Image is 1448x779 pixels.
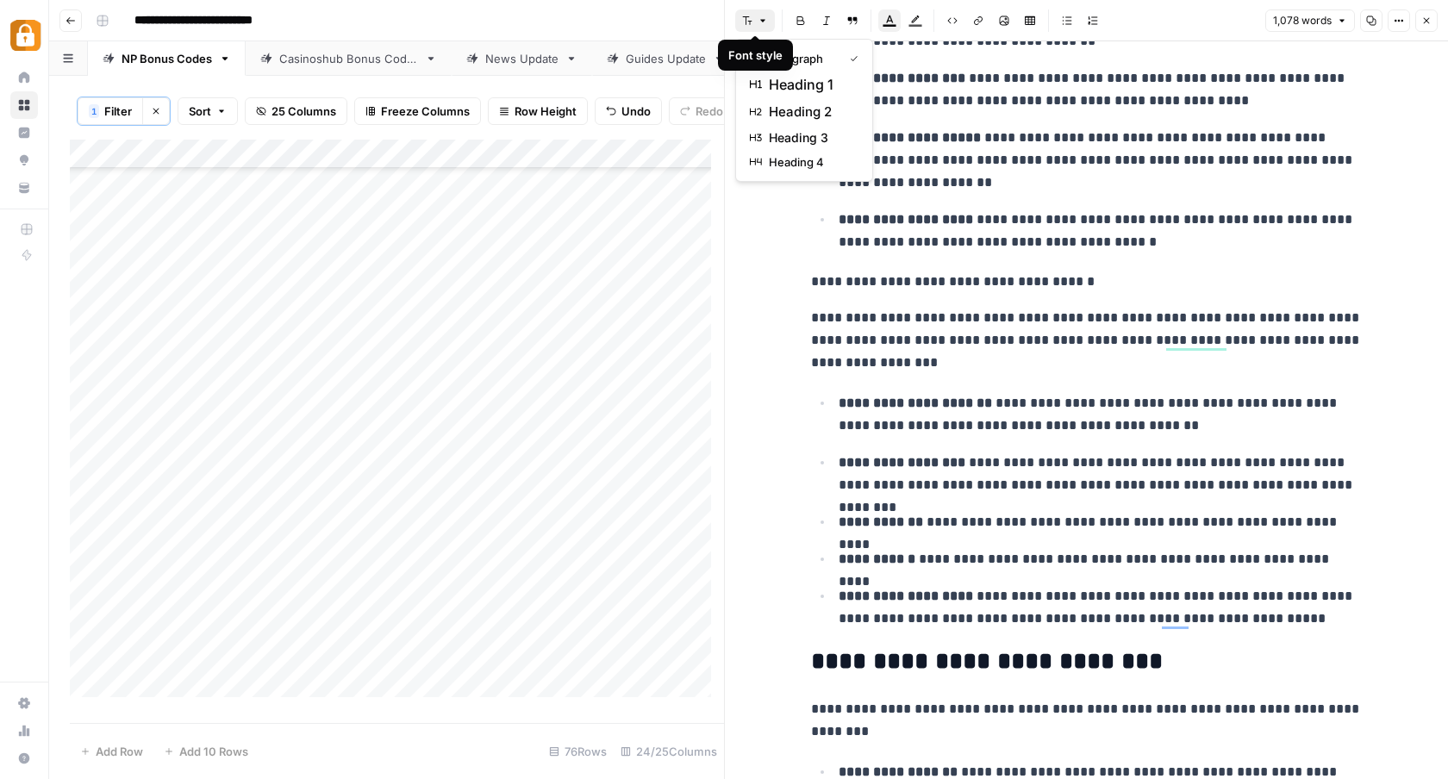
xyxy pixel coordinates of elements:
[10,146,38,174] a: Opportunities
[10,20,41,51] img: Adzz Logo
[70,738,153,765] button: Add Row
[279,50,418,67] div: Casinoshub Bonus Codes
[614,738,724,765] div: 24/25 Columns
[381,103,470,120] span: Freeze Columns
[10,64,38,91] a: Home
[515,103,577,120] span: Row Height
[89,104,99,118] div: 1
[178,97,238,125] button: Sort
[179,743,248,760] span: Add 10 Rows
[122,50,212,67] div: NP Bonus Codes
[189,103,211,120] span: Sort
[10,14,38,57] button: Workspace: Adzz
[592,41,740,76] a: Guides Update
[104,103,132,120] span: Filter
[88,41,246,76] a: NP Bonus Codes
[542,738,614,765] div: 76 Rows
[153,738,259,765] button: Add 10 Rows
[10,689,38,717] a: Settings
[10,91,38,119] a: Browse
[96,743,143,760] span: Add Row
[10,119,38,146] a: Insights
[10,174,38,202] a: Your Data
[1273,13,1332,28] span: 1,078 words
[452,41,592,76] a: News Update
[10,745,38,772] button: Help + Support
[595,97,662,125] button: Undo
[485,50,559,67] div: News Update
[626,50,706,67] div: Guides Update
[769,153,852,171] span: heading 4
[696,103,723,120] span: Redo
[271,103,336,120] span: 25 Columns
[78,97,142,125] button: 1Filter
[769,74,852,95] span: heading 1
[769,50,836,67] span: paragraph
[246,41,452,76] a: Casinoshub Bonus Codes
[354,97,481,125] button: Freeze Columns
[621,103,651,120] span: Undo
[10,717,38,745] a: Usage
[1265,9,1355,32] button: 1,078 words
[669,97,734,125] button: Redo
[91,104,97,118] span: 1
[769,129,852,146] span: heading 3
[769,102,852,122] span: heading 2
[488,97,588,125] button: Row Height
[245,97,347,125] button: 25 Columns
